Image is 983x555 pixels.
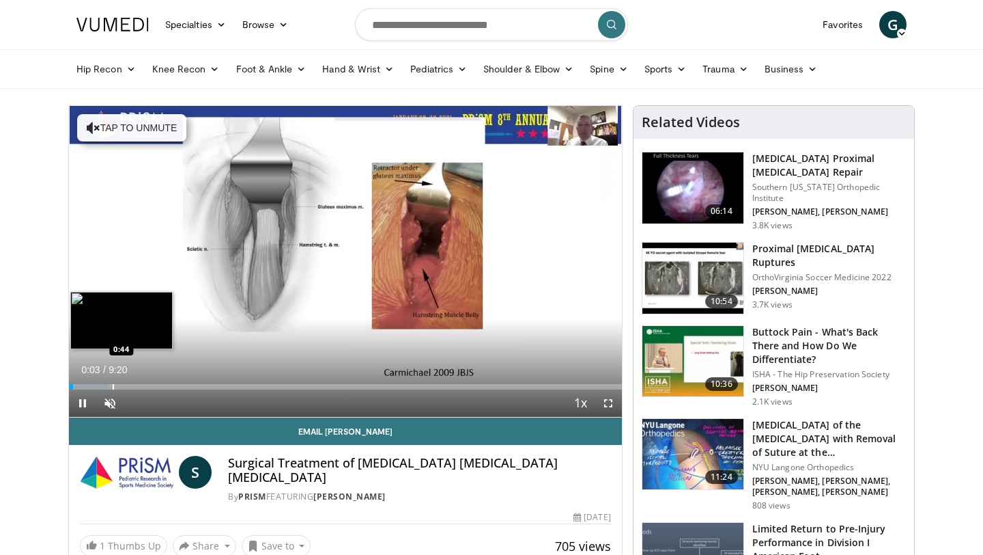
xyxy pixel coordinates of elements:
button: Playback Rate [567,390,595,417]
button: Unmute [96,390,124,417]
a: 06:14 [MEDICAL_DATA] Proximal [MEDICAL_DATA] Repair Southern [US_STATE] Orthopedic Institute [PER... [642,152,906,231]
a: Hip Recon [68,55,144,83]
div: Progress Bar [69,384,622,390]
img: PRiSM [80,456,173,489]
h3: [MEDICAL_DATA] of the [MEDICAL_DATA] with Removal of Suture at the [GEOGRAPHIC_DATA]… [752,418,906,459]
p: Southern [US_STATE] Orthopedic Institute [752,182,906,204]
h3: Proximal [MEDICAL_DATA] Ruptures [752,242,906,269]
span: 10:54 [705,295,738,308]
p: 808 views [752,500,790,511]
span: 9:20 [109,364,127,375]
a: Email [PERSON_NAME] [69,418,622,445]
a: Business [756,55,826,83]
button: Tap to unmute [77,114,186,141]
a: G [879,11,907,38]
p: OrthoVirginia Soccer Medicine 2022 [752,272,906,283]
button: Pause [69,390,96,417]
img: 334f698f-c4e5-4b6a-91d6-9ca748fba671.150x105_q85_crop-smart_upscale.jpg [642,243,743,314]
input: Search topics, interventions [355,8,628,41]
a: Favorites [814,11,871,38]
p: [PERSON_NAME], [PERSON_NAME], [PERSON_NAME], [PERSON_NAME] [752,476,906,498]
p: [PERSON_NAME], [PERSON_NAME] [752,206,906,217]
span: 1 [100,539,105,552]
p: 3.8K views [752,220,793,231]
a: 10:36 Buttock Pain - What's Back There and How Do We Differentiate? ISHA - The Hip Preservation S... [642,325,906,407]
div: By FEATURING [228,491,611,503]
a: PRiSM [238,491,266,502]
a: Foot & Ankle [228,55,315,83]
a: Trauma [694,55,756,83]
a: Sports [636,55,695,83]
a: Specialties [157,11,234,38]
video-js: Video Player [69,106,622,418]
h3: Buttock Pain - What's Back There and How Do We Differentiate? [752,325,906,366]
a: S [179,456,212,489]
h4: Related Videos [642,114,740,131]
p: 3.7K views [752,299,793,310]
img: image.jpeg [70,292,173,349]
p: [PERSON_NAME] [752,383,906,394]
p: NYU Langone Orthopedics [752,462,906,473]
a: 10:54 Proximal [MEDICAL_DATA] Ruptures OrthoVirginia Soccer Medicine 2022 [PERSON_NAME] 3.7K views [642,242,906,314]
img: 668dcac7-6ec7-40eb-8955-8bb7df29e805.150x105_q85_crop-smart_upscale.jpg [642,152,743,224]
span: 10:36 [705,377,738,391]
p: ISHA - The Hip Preservation Society [752,369,906,380]
img: 4e790d97-38b5-4897-a10f-4a71f0f6c0fe.jpg.150x105_q85_crop-smart_upscale.jpg [642,419,743,490]
span: 06:14 [705,204,738,218]
img: 1f534846-03ec-4301-b14d-224e35840c19.150x105_q85_crop-smart_upscale.jpg [642,326,743,397]
span: 705 views [555,538,611,554]
p: 2.1K views [752,396,793,407]
h3: [MEDICAL_DATA] Proximal [MEDICAL_DATA] Repair [752,152,906,179]
button: Fullscreen [595,390,622,417]
a: Shoulder & Elbow [475,55,582,83]
a: Hand & Wrist [314,55,402,83]
span: 11:24 [705,470,738,484]
a: Browse [234,11,297,38]
span: / [103,364,106,375]
a: [PERSON_NAME] [313,491,386,502]
a: Spine [582,55,636,83]
p: [PERSON_NAME] [752,286,906,297]
img: VuMedi Logo [76,18,149,31]
h4: Surgical Treatment of [MEDICAL_DATA] [MEDICAL_DATA] [MEDICAL_DATA] [228,456,611,485]
a: Knee Recon [144,55,228,83]
span: 0:03 [81,364,100,375]
a: 11:24 [MEDICAL_DATA] of the [MEDICAL_DATA] with Removal of Suture at the [GEOGRAPHIC_DATA]… NYU L... [642,418,906,511]
div: [DATE] [573,511,610,524]
a: Pediatrics [402,55,475,83]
